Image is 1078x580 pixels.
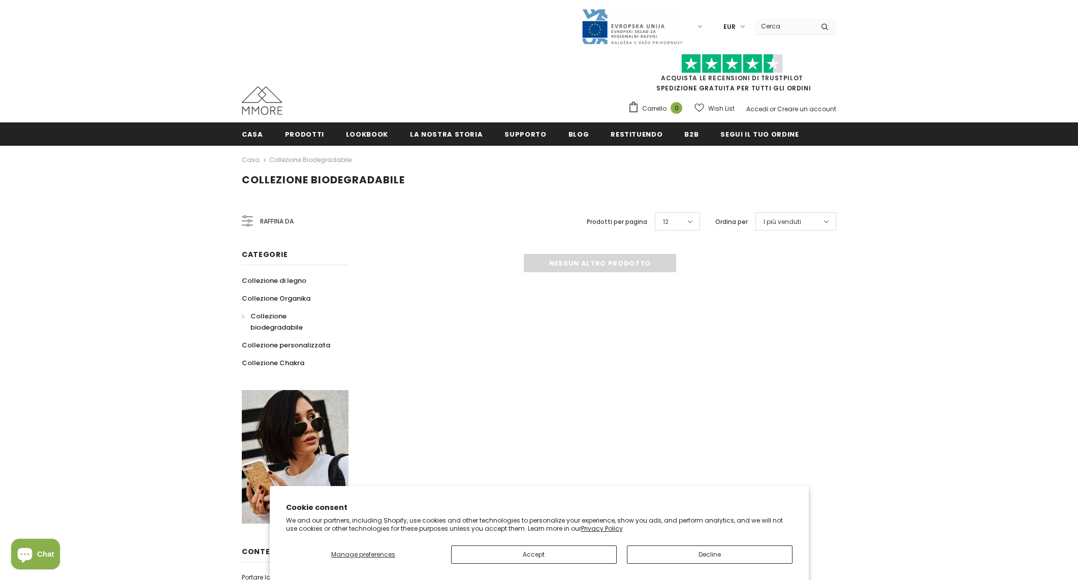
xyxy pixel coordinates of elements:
[504,130,546,139] span: supporto
[285,130,324,139] span: Prodotti
[504,122,546,145] a: supporto
[694,100,735,117] a: Wish List
[684,130,699,139] span: B2B
[628,58,836,92] span: SPEDIZIONE GRATUITA PER TUTTI GLI ORDINI
[671,102,682,114] span: 0
[755,19,813,34] input: Search Site
[242,276,306,285] span: Collezione di legno
[242,546,327,557] span: contempo uUna più
[720,122,799,145] a: Segui il tuo ordine
[681,54,783,74] img: Fidati di Pilot Stars
[242,336,330,354] a: Collezione personalizzata
[242,86,282,115] img: Casi MMORE
[723,22,736,32] span: EUR
[260,216,294,227] span: Raffina da
[250,311,303,332] span: Collezione biodegradabile
[242,307,337,336] a: Collezione biodegradabile
[708,104,735,114] span: Wish List
[451,545,617,564] button: Accept
[581,22,683,30] a: Javni Razpis
[242,154,260,166] a: Casa
[242,173,405,187] span: Collezione biodegradabile
[581,524,623,533] a: Privacy Policy
[628,101,687,116] a: Carrello 0
[242,130,263,139] span: Casa
[242,272,306,289] a: Collezione di legno
[581,8,683,45] img: Javni Razpis
[242,294,310,303] span: Collezione Organika
[611,130,662,139] span: Restituendo
[286,517,792,532] p: We and our partners, including Shopify, use cookies and other technologies to personalize your ex...
[611,122,662,145] a: Restituendo
[331,550,395,559] span: Manage preferences
[627,545,792,564] button: Decline
[242,249,288,260] span: Categorie
[285,122,324,145] a: Prodotti
[587,217,647,227] label: Prodotti per pagina
[777,105,836,113] a: Creare un account
[746,105,768,113] a: Accedi
[715,217,748,227] label: Ordina per
[663,217,669,227] span: 12
[242,122,263,145] a: Casa
[684,122,699,145] a: B2B
[242,358,304,368] span: Collezione Chakra
[410,122,483,145] a: La nostra storia
[568,122,589,145] a: Blog
[764,217,801,227] span: I più venduti
[242,289,310,307] a: Collezione Organika
[269,155,352,164] a: Collezione biodegradabile
[770,105,776,113] span: or
[346,122,388,145] a: Lookbook
[568,130,589,139] span: Blog
[286,502,792,513] h2: Cookie consent
[642,104,667,114] span: Carrello
[720,130,799,139] span: Segui il tuo ordine
[8,539,63,572] inbox-online-store-chat: Shopify online store chat
[286,545,441,564] button: Manage preferences
[242,340,330,350] span: Collezione personalizzata
[410,130,483,139] span: La nostra storia
[346,130,388,139] span: Lookbook
[661,74,803,82] a: Acquista le recensioni di TrustPilot
[242,354,304,372] a: Collezione Chakra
